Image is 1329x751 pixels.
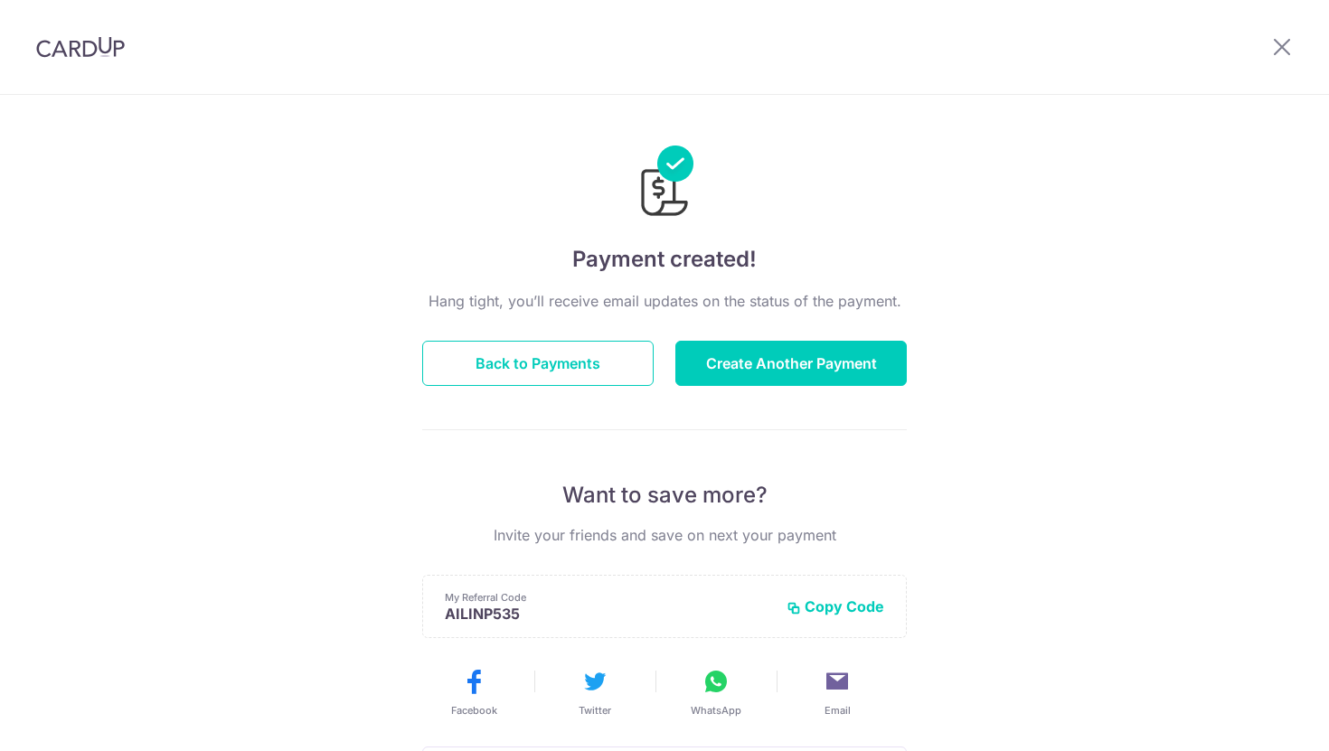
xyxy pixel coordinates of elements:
[422,524,907,546] p: Invite your friends and save on next your payment
[825,703,851,718] span: Email
[636,146,693,221] img: Payments
[420,667,527,718] button: Facebook
[36,36,125,58] img: CardUp
[445,590,772,605] p: My Referral Code
[422,243,907,276] h4: Payment created!
[422,341,654,386] button: Back to Payments
[675,341,907,386] button: Create Another Payment
[1212,697,1311,742] iframe: Opens a widget where you can find more information
[451,703,497,718] span: Facebook
[542,667,648,718] button: Twitter
[691,703,741,718] span: WhatsApp
[422,481,907,510] p: Want to save more?
[445,605,772,623] p: AILINP535
[784,667,891,718] button: Email
[787,597,884,615] button: Copy Code
[663,667,769,718] button: WhatsApp
[579,703,611,718] span: Twitter
[422,290,907,312] p: Hang tight, you’ll receive email updates on the status of the payment.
